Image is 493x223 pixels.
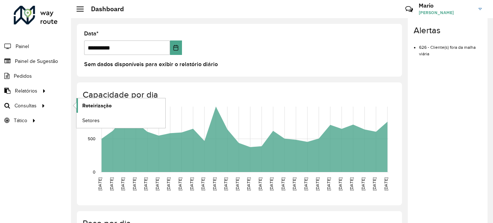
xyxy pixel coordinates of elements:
label: Sem dados disponíveis para exibir o relatório diário [84,60,218,69]
a: Roteirização [76,98,165,113]
span: Pedidos [14,72,32,80]
text: [DATE] [189,177,194,190]
span: Relatórios [15,87,37,95]
span: Roteirização [82,102,112,110]
span: Consultas [14,102,37,110]
text: 0 [93,170,95,174]
text: [DATE] [178,177,182,190]
text: [DATE] [235,177,240,190]
text: [DATE] [338,177,343,190]
text: [DATE] [155,177,159,190]
span: Painel [16,43,29,50]
span: Tático [14,117,27,124]
span: [PERSON_NAME] [419,9,473,16]
li: 626 - Cliente(s) fora da malha viária [419,39,482,57]
text: [DATE] [98,177,102,190]
text: [DATE] [326,177,331,190]
text: 500 [88,136,95,141]
text: [DATE] [132,177,137,190]
text: [DATE] [109,177,114,190]
text: [DATE] [384,177,388,190]
text: [DATE] [315,177,320,190]
text: [DATE] [361,177,365,190]
text: [DATE] [349,177,354,190]
h2: Dashboard [84,5,124,13]
text: [DATE] [281,177,285,190]
text: [DATE] [200,177,205,190]
a: Contato Rápido [401,1,417,17]
text: [DATE] [303,177,308,190]
a: Setores [76,113,165,128]
h3: Mario [419,2,473,9]
h4: Capacidade por dia [83,90,395,100]
text: [DATE] [269,177,274,190]
text: [DATE] [143,177,148,190]
h4: Alertas [414,25,482,36]
text: [DATE] [372,177,377,190]
text: [DATE] [166,177,171,190]
label: Data [84,29,99,38]
text: [DATE] [212,177,217,190]
text: [DATE] [258,177,262,190]
button: Choose Date [170,40,182,55]
text: [DATE] [223,177,228,190]
text: [DATE] [120,177,125,190]
span: Setores [82,117,100,124]
text: [DATE] [292,177,297,190]
span: Painel de Sugestão [15,57,58,65]
text: [DATE] [246,177,251,190]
